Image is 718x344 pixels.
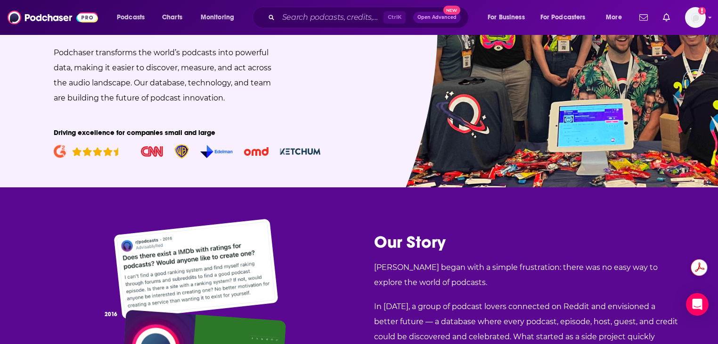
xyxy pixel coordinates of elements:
input: Search podcasts, credits, & more... [278,10,383,25]
img: G2 Logo [54,145,66,158]
svg: Add a profile image [698,7,706,15]
img: Reddit Post [114,218,278,319]
div: Search podcasts, credits, & more... [261,7,478,28]
img: Podchaser - Follow, Share and Rate Podcasts [8,8,98,26]
img: Warner Bros Discovery Logo [174,144,189,159]
span: New [443,6,460,15]
img: OMD Logo [244,147,269,156]
a: Read Podchaser Pro reviews on G2 [54,145,118,158]
span: Podcasts [117,11,145,24]
div: Open Intercom Messenger [686,293,709,316]
span: Monitoring [201,11,234,24]
button: Open AdvancedNew [413,12,461,23]
p: Driving excellence for companies small and large [54,128,330,137]
img: CNN Logo [141,146,163,157]
span: For Business [488,11,525,24]
p: Podchaser transforms the world’s podcasts into powerful data, making it easier to discover, measu... [54,45,280,106]
a: Charts [156,10,188,25]
span: More [606,11,622,24]
img: Ketchum Logo [280,148,320,155]
button: open menu [534,10,599,25]
img: User Profile [685,7,706,28]
span: For Podcasters [540,11,586,24]
p: [PERSON_NAME] began with a simple frustration: there was no easy way to explore the world of podc... [374,260,679,290]
h2: Our Story [374,232,679,252]
span: Logged in as ereardon [685,7,706,28]
button: open menu [194,10,246,25]
span: Charts [162,11,182,24]
a: Show notifications dropdown [636,9,652,25]
img: Edelman Logo [200,145,233,158]
span: Open Advanced [417,15,457,20]
a: Show notifications dropdown [659,9,674,25]
button: open menu [481,10,537,25]
button: open menu [110,10,157,25]
button: Show profile menu [685,7,706,28]
span: Ctrl K [383,11,406,24]
img: G2 rating 4.5 stars [72,147,118,156]
div: 2016 [105,311,117,318]
button: open menu [599,10,634,25]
